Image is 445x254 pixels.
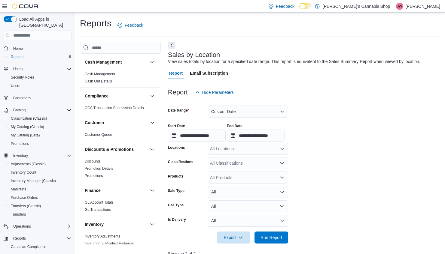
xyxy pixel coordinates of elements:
[168,89,188,96] h3: Report
[8,140,72,147] span: Promotions
[125,22,143,28] span: Feedback
[85,208,111,212] a: GL Transactions
[299,3,312,9] input: Dark Mode
[168,51,220,58] h3: Sales by Location
[1,65,74,73] button: Users
[85,106,144,110] a: OCS Transaction Submission Details
[208,200,288,212] button: All
[6,168,74,177] button: Inventory Count
[11,152,72,159] span: Inventory
[8,132,42,139] a: My Catalog (Beta)
[168,203,184,208] label: Use Type
[6,160,74,168] button: Adjustments (Classic)
[202,89,234,95] span: Hide Parameters
[8,160,72,168] span: Adjustments (Classic)
[190,67,228,79] span: Email Subscription
[85,146,148,152] button: Discounts & Promotions
[11,178,56,183] span: Inventory Manager (Classic)
[85,234,120,239] span: Inventory Adjustments
[11,212,26,217] span: Transfers
[6,202,74,210] button: Transfers (Classic)
[85,133,112,137] a: Customer Queue
[6,73,74,82] button: Security Roles
[8,123,47,130] a: My Catalog (Classic)
[169,67,183,79] span: Report
[6,82,74,90] button: Users
[168,58,420,65] div: View sales totals by location for a specified date range. This report is equivalent to the Sales ...
[1,94,74,102] button: Customers
[168,217,186,222] label: Is Delivery
[11,195,38,200] span: Purchase Orders
[11,223,33,230] button: Operations
[6,193,74,202] button: Purchase Orders
[11,106,28,114] button: Catalog
[266,0,297,12] a: Feedback
[11,94,33,102] a: Customers
[1,44,74,52] button: Home
[85,120,104,126] h3: Customer
[8,243,49,250] a: Canadian Compliance
[1,222,74,231] button: Operations
[13,108,26,112] span: Catalog
[149,221,156,228] button: Inventory
[323,3,390,10] p: [PERSON_NAME]'s Cannabis Shop
[8,140,32,147] a: Promotions
[227,124,242,128] label: End Date
[80,17,111,29] h1: Reports
[168,124,185,128] label: Start Date
[8,74,72,81] span: Security Roles
[13,96,31,100] span: Customers
[227,130,285,142] input: Press the down key to open a popover containing a calendar.
[149,187,156,194] button: Finance
[85,241,134,246] a: Inventory by Product Historical
[80,104,161,114] div: Compliance
[149,119,156,126] button: Customer
[220,232,247,244] span: Export
[8,82,72,89] span: Users
[12,3,39,9] img: Cova
[6,243,74,251] button: Canadian Compliance
[168,145,185,150] label: Locations
[11,244,46,249] span: Canadian Compliance
[8,194,41,201] a: Purchase Orders
[168,160,194,164] label: Classifications
[85,106,144,110] span: OCS Transaction Submission Details
[85,79,112,83] a: Cash Out Details
[85,59,122,65] h3: Cash Management
[396,3,403,10] div: Jeff Weaver
[406,3,440,10] p: [PERSON_NAME]
[11,55,23,59] span: Reports
[11,44,72,52] span: Home
[8,169,72,176] span: Inventory Count
[85,166,113,171] a: Promotion Details
[80,158,161,182] div: Discounts & Promotions
[85,146,134,152] h3: Discounts & Promotions
[17,16,72,28] span: Load All Apps in [GEOGRAPHIC_DATA]
[280,161,285,166] button: Open list of options
[11,152,30,159] button: Inventory
[11,65,72,73] span: Users
[80,70,161,87] div: Cash Management
[13,224,31,229] span: Operations
[6,53,74,61] button: Reports
[85,187,101,193] h3: Finance
[8,186,72,193] span: Manifests
[11,94,72,102] span: Customers
[6,210,74,219] button: Transfers
[11,133,40,138] span: My Catalog (Beta)
[168,174,184,179] label: Products
[280,175,285,180] button: Open list of options
[208,215,288,227] button: All
[168,130,226,142] input: Press the down key to open a popover containing a calendar.
[11,170,36,175] span: Inventory Count
[397,3,402,10] span: JW
[13,153,28,158] span: Inventory
[1,151,74,160] button: Inventory
[85,72,115,76] span: Cash Management
[85,174,103,178] a: Promotions
[11,235,28,242] button: Reports
[85,187,148,193] button: Finance
[8,160,48,168] a: Adjustments (Classic)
